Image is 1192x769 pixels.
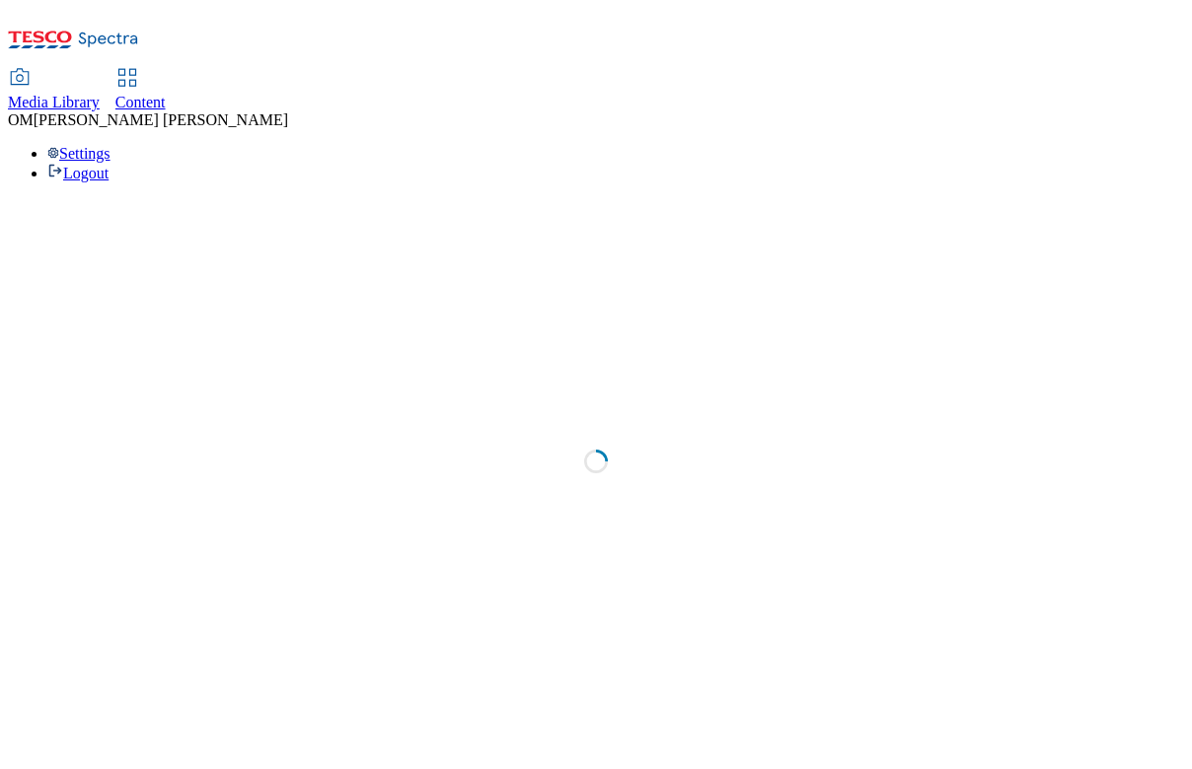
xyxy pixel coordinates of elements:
span: OM [8,111,34,128]
a: Logout [47,165,109,181]
span: [PERSON_NAME] [PERSON_NAME] [34,111,288,128]
a: Content [115,70,166,111]
span: Media Library [8,94,100,110]
a: Settings [47,145,111,162]
span: Content [115,94,166,110]
a: Media Library [8,70,100,111]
